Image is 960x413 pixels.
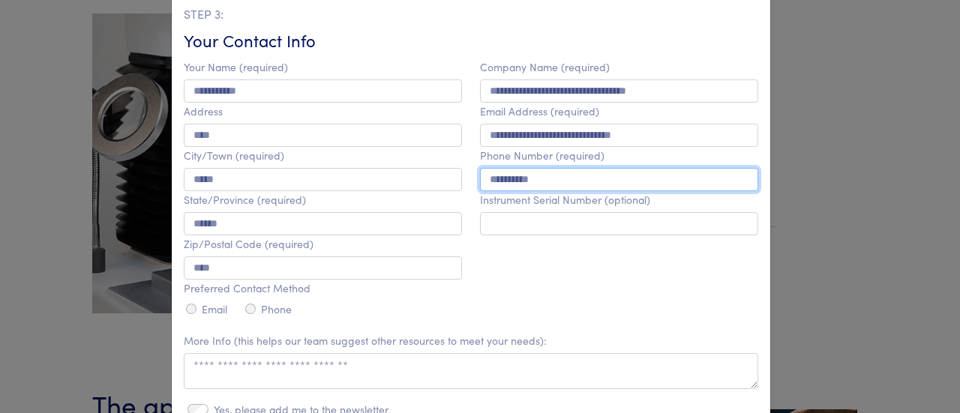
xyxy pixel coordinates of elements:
label: Address [184,105,223,118]
label: Email [202,303,227,316]
label: More Info (this helps our team suggest other resources to meet your needs): [184,334,547,347]
label: Phone [261,303,292,316]
label: State/Province (required) [184,193,306,206]
label: Zip/Postal Code (required) [184,238,313,250]
label: Email Address (required) [480,105,599,118]
label: Instrument Serial Number (optional) [480,193,650,206]
label: Your Name (required) [184,61,288,73]
h6: Your Contact Info [184,29,758,52]
label: Company Name (required) [480,61,610,73]
label: Phone Number (required) [480,149,604,162]
label: Preferred Contact Method [184,282,310,295]
label: City/Town (required) [184,149,284,162]
p: STEP 3: [184,4,758,24]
